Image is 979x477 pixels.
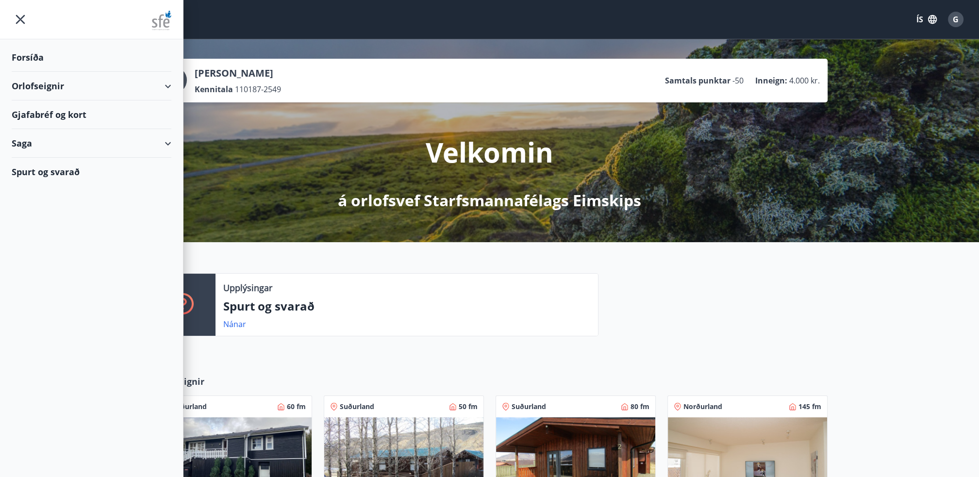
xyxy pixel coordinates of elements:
[789,75,820,86] span: 4.000 kr.
[12,129,171,158] div: Saga
[12,72,171,100] div: Orlofseignir
[223,319,246,329] a: Nánar
[631,402,649,411] span: 80 fm
[512,402,546,411] span: Suðurland
[755,75,787,86] p: Inneign :
[340,402,374,411] span: Suðurland
[235,84,281,95] span: 110187-2549
[426,133,553,170] p: Velkomin
[12,158,171,186] div: Spurt og svarað
[12,100,171,129] div: Gjafabréf og kort
[798,402,821,411] span: 145 fm
[683,402,722,411] span: Norðurland
[459,402,478,411] span: 50 fm
[223,298,590,314] p: Spurt og svarað
[152,11,171,30] img: union_logo
[665,75,730,86] p: Samtals punktar
[12,11,29,28] button: menu
[911,11,942,28] button: ÍS
[168,402,207,411] span: Norðurland
[338,190,641,211] p: á orlofsvef Starfsmannafélags Eimskips
[944,8,967,31] button: G
[732,75,744,86] span: -50
[195,84,233,95] p: Kennitala
[195,66,281,80] p: [PERSON_NAME]
[12,43,171,72] div: Forsíða
[953,14,959,25] span: G
[223,281,272,294] p: Upplýsingar
[287,402,306,411] span: 60 fm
